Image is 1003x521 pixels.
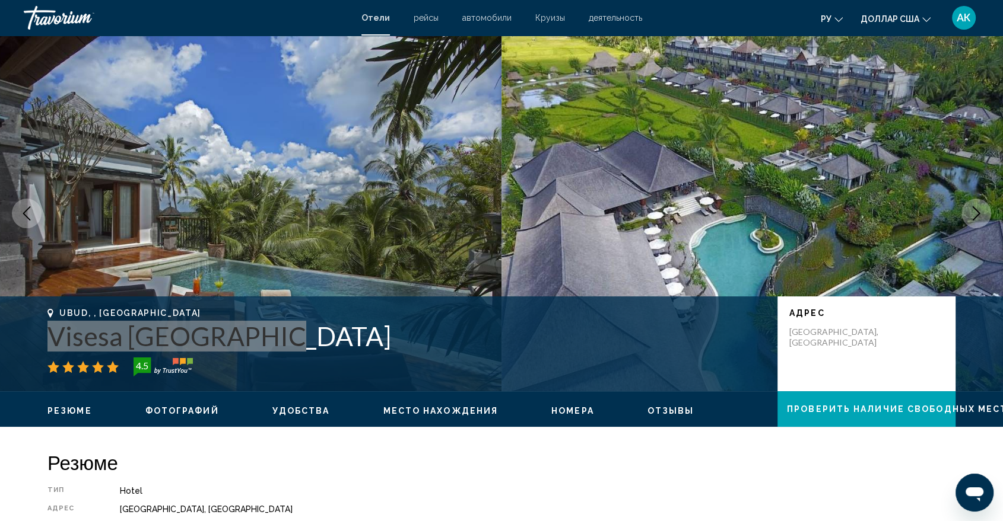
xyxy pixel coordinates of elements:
a: Отели [361,13,390,23]
a: автомобили [462,13,512,23]
button: Проверить наличие свободных мест [777,391,956,427]
div: [GEOGRAPHIC_DATA], [GEOGRAPHIC_DATA] [120,504,956,514]
button: Отзывы [647,405,694,416]
div: адрес [47,504,90,514]
a: Круизы [535,13,565,23]
button: Меню пользователя [948,5,979,30]
button: Изменить валюту [861,10,931,27]
button: Next image [961,199,991,228]
div: Hotel [120,486,956,496]
a: рейсы [414,13,439,23]
span: Ubud, , [GEOGRAPHIC_DATA] [59,308,201,318]
h2: Резюме [47,450,956,474]
font: АК [957,11,971,24]
img: trustyou-badge-hor.svg [134,357,193,376]
font: доллар США [861,14,919,24]
button: Удобства [272,405,330,416]
div: Тип [47,486,90,496]
a: деятельность [589,13,642,23]
h1: Visesa [GEOGRAPHIC_DATA] [47,321,766,351]
p: [GEOGRAPHIC_DATA], [GEOGRAPHIC_DATA] [789,327,884,348]
button: Место нахождения [383,405,498,416]
a: Травориум [24,6,350,30]
button: Previous image [12,199,42,228]
button: Фотографий [145,405,219,416]
p: адрес [789,308,944,318]
button: Номера [551,405,594,416]
iframe: Кнопка запуска окна обмена сообщениями [956,474,994,512]
font: ру [821,14,831,24]
button: Изменить язык [821,10,843,27]
div: 4.5 [130,359,154,373]
button: Резюме [47,405,92,416]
